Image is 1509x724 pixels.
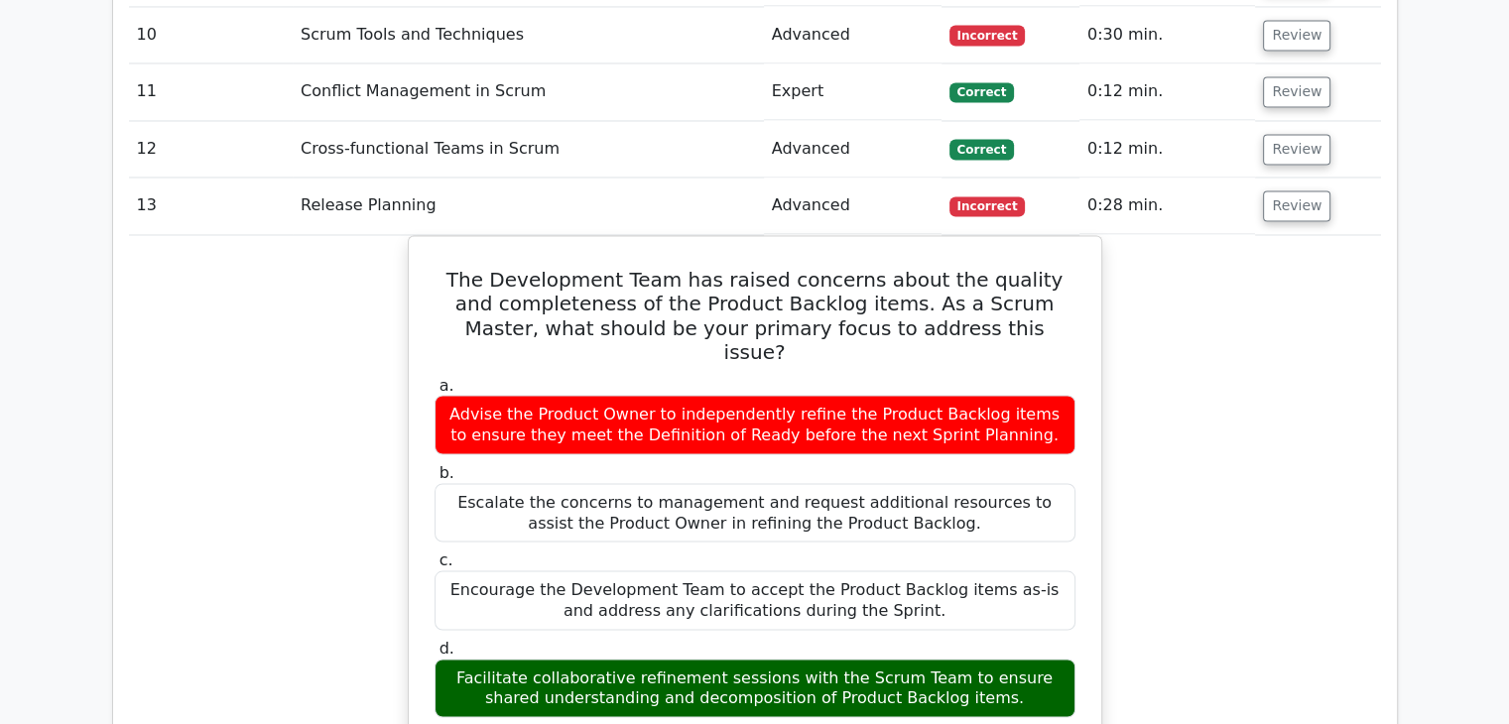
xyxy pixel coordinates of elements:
td: Scrum Tools and Techniques [293,7,764,63]
span: a. [440,375,454,394]
td: 11 [129,63,294,120]
td: 0:12 min. [1079,121,1256,178]
td: 13 [129,178,294,234]
td: Advanced [764,7,942,63]
span: Correct [949,139,1014,159]
td: 12 [129,121,294,178]
button: Review [1263,76,1330,107]
td: Expert [764,63,942,120]
td: 0:30 min. [1079,7,1256,63]
button: Review [1263,20,1330,51]
td: Release Planning [293,178,764,234]
td: 0:28 min. [1079,178,1256,234]
div: Facilitate collaborative refinement sessions with the Scrum Team to ensure shared understanding a... [435,659,1075,718]
span: b. [440,462,454,481]
span: Correct [949,82,1014,102]
td: Cross-functional Teams in Scrum [293,121,764,178]
td: 10 [129,7,294,63]
td: Advanced [764,178,942,234]
button: Review [1263,134,1330,165]
td: Conflict Management in Scrum [293,63,764,120]
span: c. [440,549,453,568]
td: Advanced [764,121,942,178]
div: Encourage the Development Team to accept the Product Backlog items as-is and address any clarific... [435,570,1075,630]
button: Review [1263,190,1330,221]
div: Escalate the concerns to management and request additional resources to assist the Product Owner ... [435,483,1075,543]
span: Incorrect [949,25,1026,45]
span: Incorrect [949,196,1026,216]
td: 0:12 min. [1079,63,1256,120]
h5: The Development Team has raised concerns about the quality and completeness of the Product Backlo... [433,268,1077,363]
span: d. [440,638,454,657]
div: Advise the Product Owner to independently refine the Product Backlog items to ensure they meet th... [435,395,1075,454]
